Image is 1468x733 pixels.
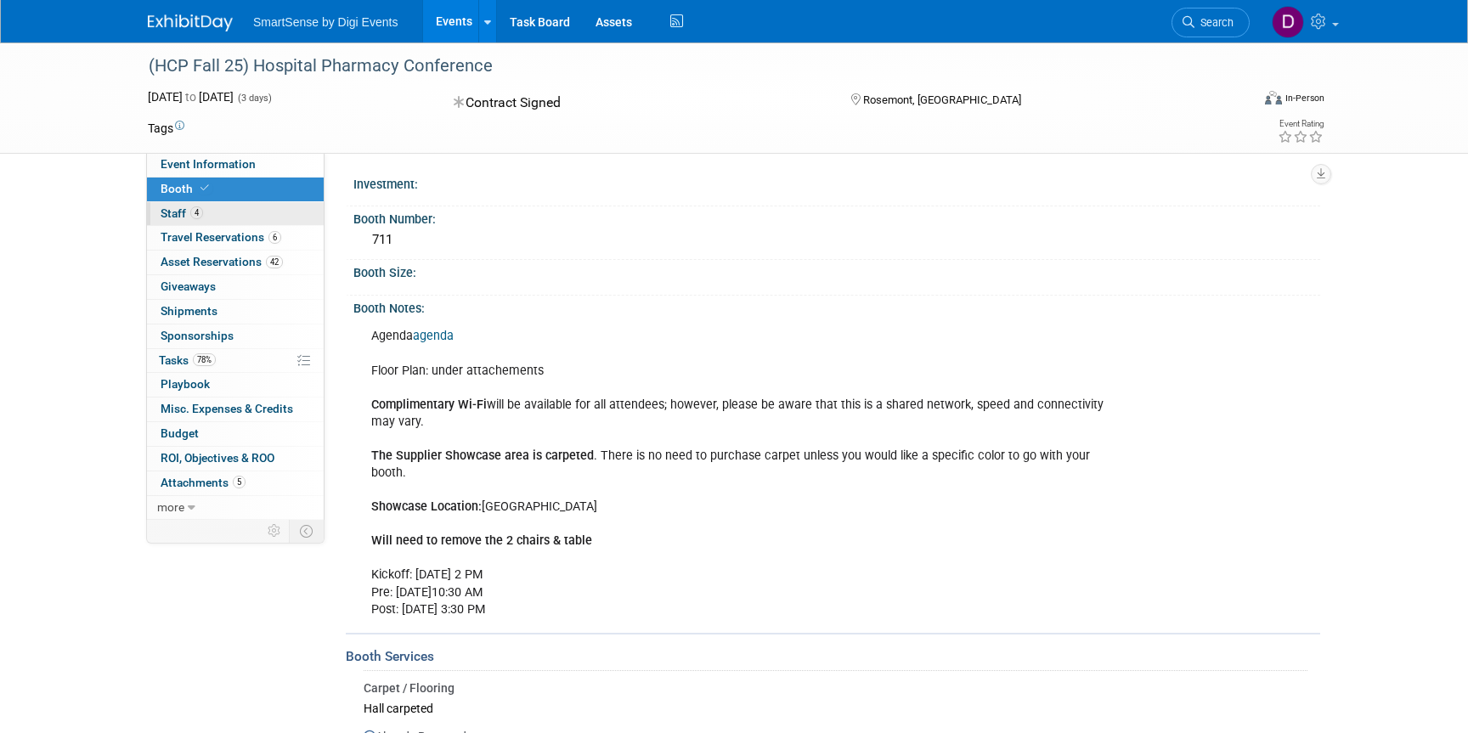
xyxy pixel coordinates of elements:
[353,206,1320,228] div: Booth Number:
[161,279,216,293] span: Giveaways
[161,206,203,220] span: Staff
[183,90,199,104] span: to
[147,349,324,373] a: Tasks78%
[413,329,454,343] a: agenda
[147,202,324,226] a: Staff4
[147,178,324,201] a: Booth
[161,230,281,244] span: Travel Reservations
[364,679,1307,696] div: Carpet / Flooring
[161,304,217,318] span: Shipments
[353,296,1320,317] div: Booth Notes:
[359,319,1132,626] div: Agenda Floor Plan: under attachements will be available for all attendees; however, please be awa...
[364,696,1307,719] div: Hall carpeted
[161,157,256,171] span: Event Information
[266,256,283,268] span: 42
[147,226,324,250] a: Travel Reservations6
[147,275,324,299] a: Giveaways
[161,476,246,489] span: Attachments
[353,260,1320,281] div: Booth Size:
[1272,6,1304,38] img: Dan Tiernan
[147,447,324,471] a: ROI, Objectives & ROO
[1265,91,1282,104] img: Format-Inperson.png
[290,520,325,542] td: Toggle Event Tabs
[161,377,210,391] span: Playbook
[449,88,824,118] div: Contract Signed
[193,353,216,366] span: 78%
[863,93,1021,106] span: Rosemont, [GEOGRAPHIC_DATA]
[371,398,487,412] b: Complimentary Wi-Fi
[1149,88,1324,114] div: Event Format
[147,251,324,274] a: Asset Reservations42
[159,353,216,367] span: Tasks
[190,206,203,219] span: 4
[1284,92,1324,104] div: In-Person
[147,471,324,495] a: Attachments5
[147,496,324,520] a: more
[147,153,324,177] a: Event Information
[1172,8,1250,37] a: Search
[371,448,594,463] b: The Supplier Showcase area is carpeted
[161,402,293,415] span: Misc. Expenses & Credits
[161,255,283,268] span: Asset Reservations
[371,533,592,548] b: Will need to remove the 2 chairs & table
[148,120,184,137] td: Tags
[233,476,246,488] span: 5
[148,90,234,104] span: [DATE] [DATE]
[147,422,324,446] a: Budget
[157,500,184,514] span: more
[161,426,199,440] span: Budget
[371,499,482,514] b: Showcase Location:
[161,182,212,195] span: Booth
[200,183,209,193] i: Booth reservation complete
[353,172,1320,193] div: Investment:
[1194,16,1234,29] span: Search
[268,231,281,244] span: 6
[161,451,274,465] span: ROI, Objectives & ROO
[143,51,1224,82] div: (HCP Fall 25) Hospital Pharmacy Conference
[148,14,233,31] img: ExhibitDay
[147,398,324,421] a: Misc. Expenses & Credits
[260,520,290,542] td: Personalize Event Tab Strip
[147,300,324,324] a: Shipments
[253,15,398,29] span: SmartSense by Digi Events
[346,647,1320,666] div: Booth Services
[147,373,324,397] a: Playbook
[366,227,1307,253] div: 711
[147,324,324,348] a: Sponsorships
[1278,120,1324,128] div: Event Rating
[236,93,272,104] span: (3 days)
[161,329,234,342] span: Sponsorships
